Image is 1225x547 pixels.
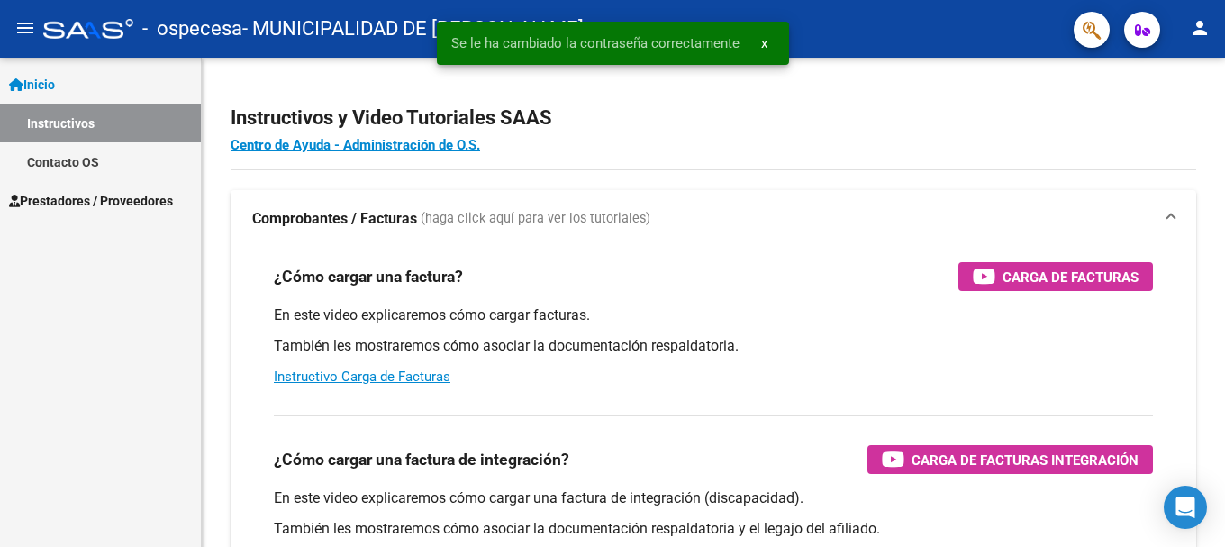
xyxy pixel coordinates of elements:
[1003,266,1139,288] span: Carga de Facturas
[274,336,1153,356] p: También les mostraremos cómo asociar la documentación respaldatoria.
[958,262,1153,291] button: Carga de Facturas
[252,209,417,229] strong: Comprobantes / Facturas
[274,264,463,289] h3: ¿Cómo cargar una factura?
[14,17,36,39] mat-icon: menu
[747,27,782,59] button: x
[9,75,55,95] span: Inicio
[9,191,173,211] span: Prestadores / Proveedores
[274,488,1153,508] p: En este video explicaremos cómo cargar una factura de integración (discapacidad).
[1164,486,1207,529] div: Open Intercom Messenger
[274,305,1153,325] p: En este video explicaremos cómo cargar facturas.
[451,34,740,52] span: Se le ha cambiado la contraseña correctamente
[867,445,1153,474] button: Carga de Facturas Integración
[274,519,1153,539] p: También les mostraremos cómo asociar la documentación respaldatoria y el legajo del afiliado.
[231,190,1196,248] mat-expansion-panel-header: Comprobantes / Facturas (haga click aquí para ver los tutoriales)
[231,101,1196,135] h2: Instructivos y Video Tutoriales SAAS
[274,447,569,472] h3: ¿Cómo cargar una factura de integración?
[761,35,767,51] span: x
[421,209,650,229] span: (haga click aquí para ver los tutoriales)
[1189,17,1211,39] mat-icon: person
[274,369,450,385] a: Instructivo Carga de Facturas
[242,9,584,49] span: - MUNICIPALIDAD DE [PERSON_NAME]
[231,137,480,153] a: Centro de Ayuda - Administración de O.S.
[912,449,1139,471] span: Carga de Facturas Integración
[142,9,242,49] span: - ospecesa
